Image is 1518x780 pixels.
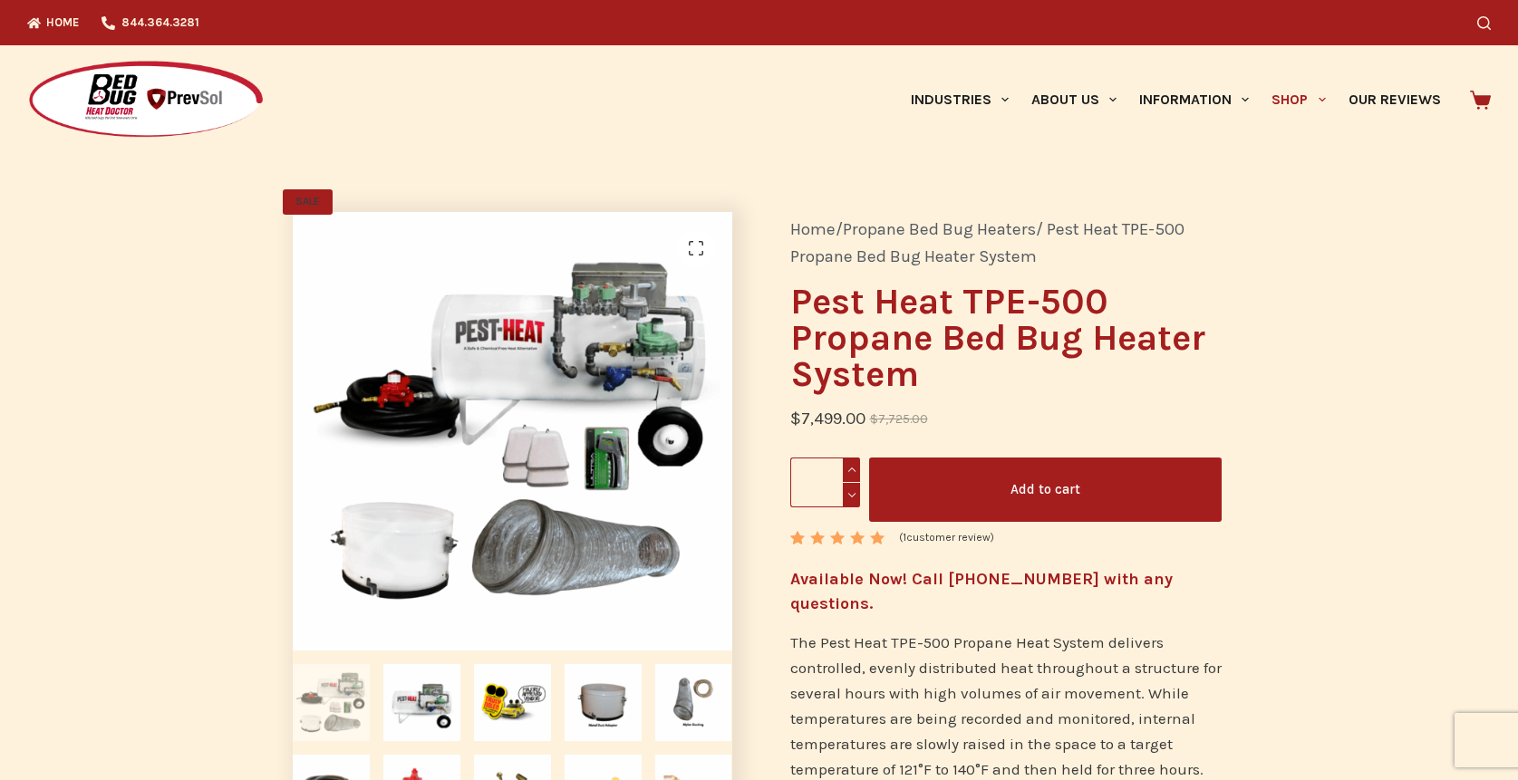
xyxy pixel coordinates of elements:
[1261,45,1337,154] a: Shop
[790,531,887,628] span: Rated out of 5 based on customer rating
[27,60,265,140] img: Prevsol/Bed Bug Heat Doctor
[655,664,732,741] img: Mylar Ducting for bed bug heat treatments
[790,531,887,544] div: Rated 5.00 out of 5
[899,45,1452,154] nav: Primary
[790,219,836,239] a: Home
[899,45,1020,154] a: Industries
[790,567,1223,616] h4: Available Now! Call [PHONE_NUMBER] with any questions.
[790,409,865,429] bdi: 7,499.00
[870,412,878,426] span: $
[843,219,1036,239] a: Propane Bed Bug Heaters
[565,664,642,741] img: Metal Duct Adapter for Pest Heat TPE-500
[283,189,333,215] span: SALE
[790,531,803,559] span: 1
[678,230,714,266] a: View full-screen image gallery
[293,664,370,741] img: Pest Heat TPE-500 Propane Heat System basic package
[903,531,906,544] span: 1
[870,412,928,426] bdi: 7,725.00
[383,664,460,741] img: Pest Heat TPE-500 Propane Heater for bed bug treatments
[790,284,1223,392] h1: Pest Heat TPE-500 Propane Bed Bug Heater System
[790,216,1223,272] nav: Breadcrumb
[790,457,861,507] input: Product quantity
[1337,45,1452,154] a: Our Reviews
[293,212,732,651] img: Pest Heat TPE-500 Propane Heat System basic package
[790,409,801,429] span: $
[899,529,994,547] a: (1customer review)
[1020,45,1127,154] a: About Us
[1477,16,1491,30] button: Search
[1128,45,1261,154] a: Information
[869,457,1222,522] button: Add to cart
[474,664,551,741] img: Truly Nolen Majorly Approved Vendor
